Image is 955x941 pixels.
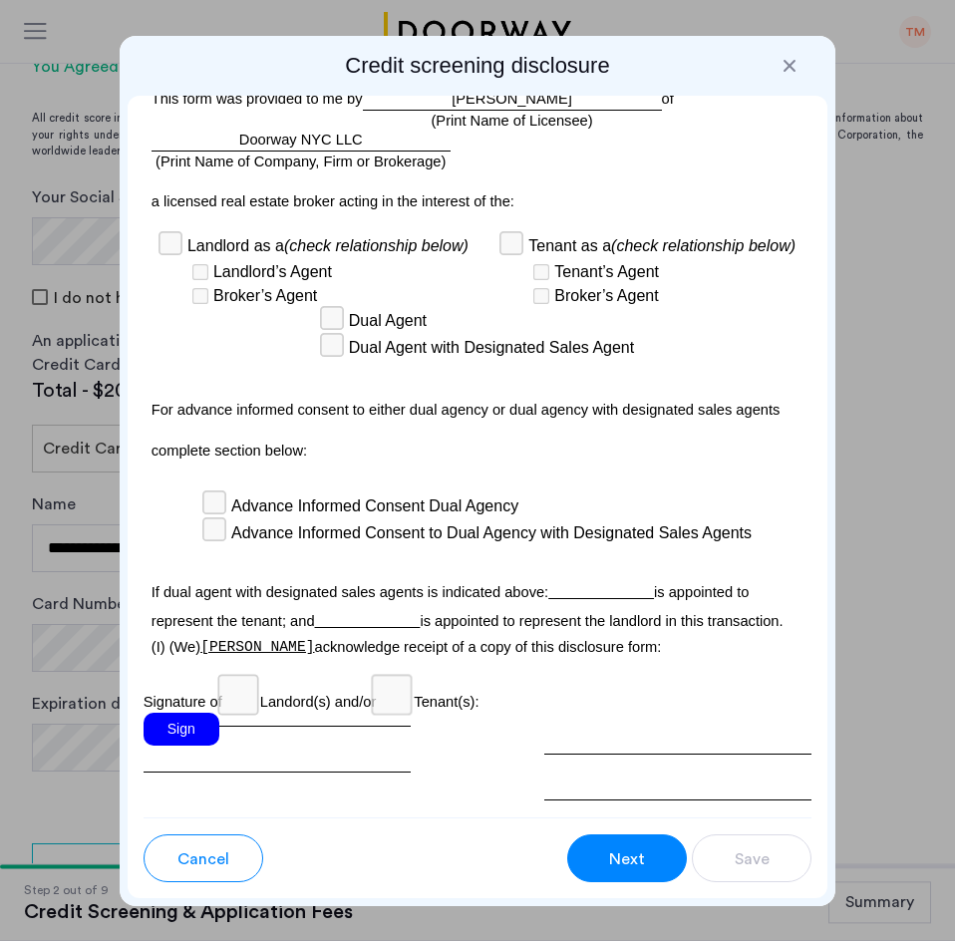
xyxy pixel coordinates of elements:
div: Sign [144,713,219,746]
span: Landlord’s Agent [213,260,332,284]
span: Landlord as a [187,234,469,258]
i: (check relationship below) [284,237,469,254]
p: (I) (We) acknowledge receipt of a copy of this disclosure form: [144,636,812,658]
span: Dual Agent [349,309,427,333]
button: button [567,834,687,882]
p: a licensed real estate broker acting in the interest of the: [144,190,812,212]
div: Doorway NYC LLC [152,129,451,152]
span: Broker’s Agent [213,284,317,308]
p: If dual agent with designated sales agents is indicated above: is appointed to represent the tena... [144,567,812,636]
p: Signature of Landord(s) and/or Tenant(s): [144,680,812,713]
span: Save [735,847,770,871]
span: Dual Agent with Designated Sales Agent [349,336,634,360]
button: button [692,834,811,882]
span: Tenant as a [528,234,796,258]
button: button [144,834,263,882]
span: Advance Informed Consent to Dual Agency with Designated Sales Agents [231,521,752,545]
span: Next [609,847,645,871]
span: Cancel [177,847,229,871]
div: (Print Name of Licensee) [431,110,592,132]
h2: Credit screening disclosure [128,52,828,80]
span: Broker’s Agent [554,284,658,308]
div: [PERSON_NAME] [363,88,662,111]
span: [PERSON_NAME] [200,639,314,655]
p: For advance informed consent to either dual agency or dual agency with designated sales agents co... [144,383,812,471]
span: Tenant’s Agent [554,260,659,284]
i: (check relationship below) [611,237,796,254]
span: Advance Informed Consent Dual Agency [231,494,518,518]
div: This form was provided to me by of [144,88,812,169]
div: (Print Name of Company, Firm or Brokerage) [156,151,446,172]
